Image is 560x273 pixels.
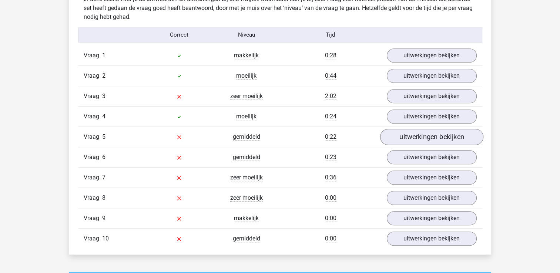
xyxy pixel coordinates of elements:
[102,133,105,140] span: 5
[84,51,102,60] span: Vraag
[102,215,105,222] span: 9
[325,194,336,202] span: 0:00
[387,89,477,103] a: uitwerkingen bekijken
[102,92,105,100] span: 3
[102,52,105,59] span: 1
[387,48,477,63] a: uitwerkingen bekijken
[234,52,259,59] span: makkelijk
[387,69,477,83] a: uitwerkingen bekijken
[387,191,477,205] a: uitwerkingen bekijken
[230,194,263,202] span: zeer moeilijk
[387,211,477,225] a: uitwerkingen bekijken
[102,174,105,181] span: 7
[325,154,336,161] span: 0:23
[230,174,263,181] span: zeer moeilijk
[84,173,102,182] span: Vraag
[325,215,336,222] span: 0:00
[102,235,109,242] span: 10
[230,92,263,100] span: zeer moeilijk
[387,150,477,164] a: uitwerkingen bekijken
[84,234,102,243] span: Vraag
[325,92,336,100] span: 2:02
[387,109,477,124] a: uitwerkingen bekijken
[233,154,260,161] span: gemiddeld
[325,52,336,59] span: 0:28
[84,71,102,80] span: Vraag
[236,72,256,80] span: moeilijk
[325,174,336,181] span: 0:36
[145,31,213,39] div: Correct
[84,92,102,101] span: Vraag
[84,132,102,141] span: Vraag
[233,235,260,242] span: gemiddeld
[84,214,102,223] span: Vraag
[325,113,336,120] span: 0:24
[84,112,102,121] span: Vraag
[84,153,102,162] span: Vraag
[380,129,483,145] a: uitwerkingen bekijken
[325,133,336,141] span: 0:22
[102,154,105,161] span: 6
[233,133,260,141] span: gemiddeld
[102,72,105,79] span: 2
[280,31,381,39] div: Tijd
[234,215,259,222] span: makkelijk
[325,235,336,242] span: 0:00
[102,113,105,120] span: 4
[387,171,477,185] a: uitwerkingen bekijken
[84,193,102,202] span: Vraag
[213,31,280,39] div: Niveau
[325,72,336,80] span: 0:44
[102,194,105,201] span: 8
[236,113,256,120] span: moeilijk
[387,232,477,246] a: uitwerkingen bekijken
